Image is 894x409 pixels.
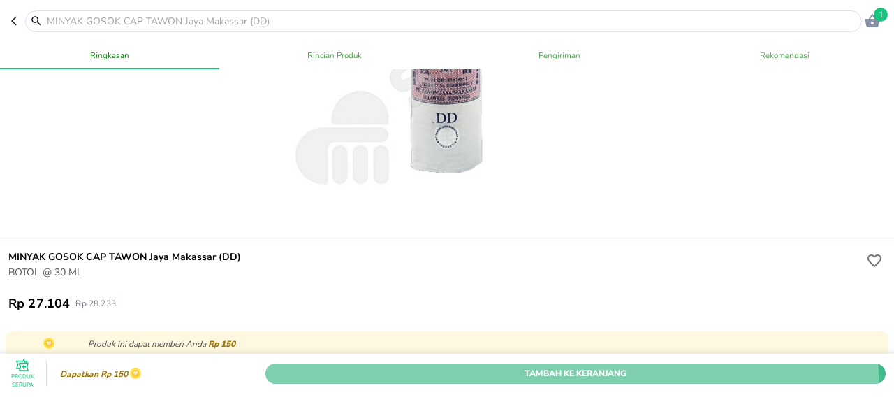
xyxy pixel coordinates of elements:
[8,295,70,312] p: Rp 27.104
[88,338,879,350] p: Produk ini dapat memberi Anda
[45,14,858,29] input: MINYAK GOSOK CAP TAWON Jaya Makassar (DD)
[230,48,439,62] span: Rincian Produk
[265,364,886,384] button: Tambah Ke Keranjang
[8,250,863,265] h6: MINYAK GOSOK CAP TAWON Jaya Makassar (DD)
[276,366,875,381] span: Tambah Ke Keranjang
[8,265,863,280] p: BOTOL @ 30 ML
[874,8,888,22] span: 1
[208,338,235,350] span: Rp 150
[680,48,888,62] span: Rekomendasi
[8,360,36,388] button: Produk Serupa
[75,298,115,309] p: Rp 28.233
[57,370,128,380] p: Dapatkan Rp 150
[8,373,36,389] p: Produk Serupa
[455,48,664,62] span: Pengiriman
[862,10,883,31] button: 1
[6,48,214,62] span: Ringkasan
